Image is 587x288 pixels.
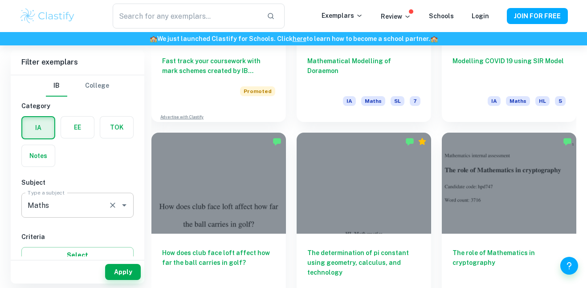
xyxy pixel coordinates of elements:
[307,248,420,277] h6: The determination of pi constant using geometry, calculus, and technology
[361,96,385,106] span: Maths
[430,35,438,42] span: 🏫
[452,248,566,277] h6: The role of Mathematics in cryptography
[21,232,134,242] h6: Criteria
[273,137,281,146] img: Marked
[106,199,119,211] button: Clear
[488,96,501,106] span: IA
[391,96,404,106] span: SL
[322,11,363,20] p: Exemplars
[162,248,275,277] h6: How does club face loft affect how far the ball carries in golf?
[343,96,356,106] span: IA
[293,35,306,42] a: here
[22,117,54,138] button: IA
[61,117,94,138] button: EE
[535,96,550,106] span: HL
[22,145,55,166] button: Notes
[472,12,489,20] a: Login
[162,56,275,76] h6: Fast track your coursework with mark schemes created by IB examiners. Upgrade now
[507,8,568,24] button: JOIN FOR FREE
[563,137,572,146] img: Marked
[307,56,420,85] h6: Mathematical Modelling of Doraemon
[452,56,566,85] h6: Modelling COVID 19 using SIR Model
[100,117,133,138] button: TOK
[21,247,134,263] button: Select
[21,178,134,187] h6: Subject
[405,137,414,146] img: Marked
[11,50,144,75] h6: Filter exemplars
[46,75,67,97] button: IB
[118,199,130,211] button: Open
[85,75,109,97] button: College
[560,257,578,275] button: Help and Feedback
[555,96,566,106] span: 5
[2,34,585,44] h6: We just launched Clastify for Schools. Click to learn how to become a school partner.
[381,12,411,21] p: Review
[410,96,420,106] span: 7
[160,114,204,120] a: Advertise with Clastify
[21,101,134,111] h6: Category
[429,12,454,20] a: Schools
[150,35,157,42] span: 🏫
[240,86,275,96] span: Promoted
[113,4,260,28] input: Search for any exemplars...
[506,96,530,106] span: Maths
[28,189,65,196] label: Type a subject
[105,264,141,280] button: Apply
[19,7,76,25] img: Clastify logo
[418,137,427,146] div: Premium
[46,75,109,97] div: Filter type choice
